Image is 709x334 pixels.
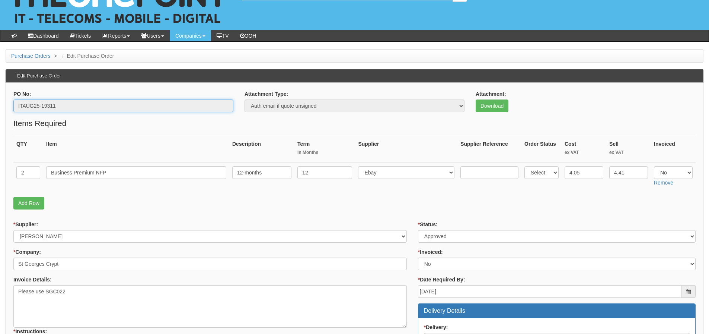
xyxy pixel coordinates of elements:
[64,30,97,41] a: Tickets
[654,180,673,186] a: Remove
[476,100,508,112] a: Download
[565,149,603,156] small: ex VAT
[11,53,51,59] a: Purchase Orders
[13,137,43,163] th: QTY
[521,137,562,163] th: Order Status
[13,285,407,328] textarea: Please use SGC022
[13,197,44,209] a: Add Row
[297,149,352,156] small: In Months
[418,221,438,228] label: Status:
[13,248,41,256] label: Company:
[96,30,135,41] a: Reports
[22,30,64,41] a: Dashboard
[418,276,465,283] label: Date Required By:
[13,276,52,283] label: Invoice Details:
[606,137,651,163] th: Sell
[476,90,506,98] label: Attachment:
[355,137,457,163] th: Supplier
[609,149,648,156] small: ex VAT
[170,30,211,41] a: Companies
[52,53,59,59] span: >
[294,137,355,163] th: Term
[229,137,294,163] th: Description
[13,221,38,228] label: Supplier:
[457,137,521,163] th: Supplier Reference
[418,248,443,256] label: Invoiced:
[424,308,690,314] h3: Delivery Details
[562,137,606,163] th: Cost
[234,30,262,41] a: OOH
[245,90,288,98] label: Attachment Type:
[135,30,170,41] a: Users
[13,90,31,98] label: PO No:
[651,137,696,163] th: Invoiced
[60,52,114,60] li: Edit Purchase Order
[13,70,65,82] h3: Edit Purchase Order
[424,324,448,331] label: Delivery:
[43,137,229,163] th: Item
[13,118,66,129] legend: Items Required
[211,30,234,41] a: TV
